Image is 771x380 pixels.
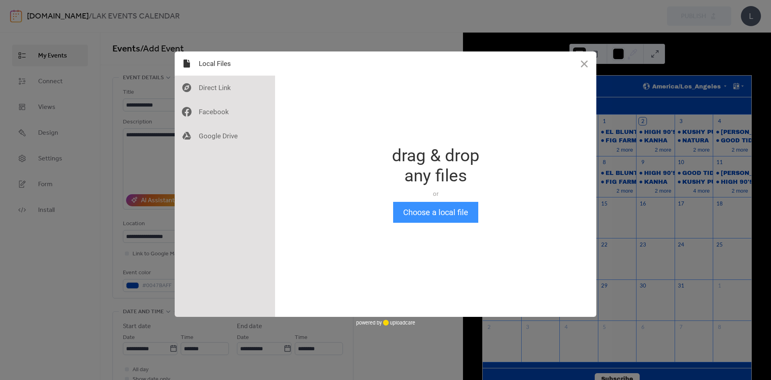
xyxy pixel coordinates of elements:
div: drag & drop any files [392,146,479,186]
button: Close [572,51,596,76]
div: Facebook [175,100,275,124]
div: Local Files [175,51,275,76]
div: Direct Link [175,76,275,100]
div: powered by [356,317,415,329]
div: Google Drive [175,124,275,148]
a: uploadcare [382,320,415,326]
button: Choose a local file [393,202,478,223]
div: or [392,190,479,198]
